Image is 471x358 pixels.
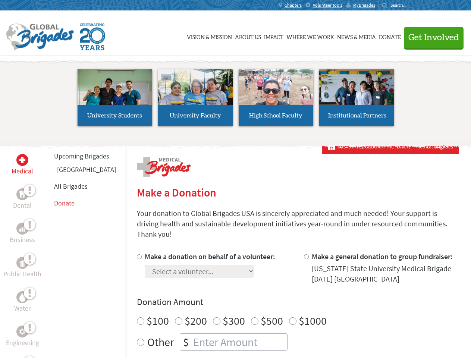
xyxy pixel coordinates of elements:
[3,269,41,279] p: Public Health
[337,18,376,55] a: News & Media
[54,152,109,160] a: Upcoming Brigades
[312,252,453,261] label: Make a general donation to group fundraiser:
[19,191,25,198] img: Dental
[16,223,28,235] div: Business
[147,333,174,351] label: Other
[54,178,116,195] li: All Brigades
[264,18,283,55] a: Impact
[78,69,152,126] a: University Students
[147,314,169,328] label: $100
[180,334,192,350] div: $
[87,113,142,119] span: University Students
[312,263,459,284] div: [US_STATE] State University Medical Brigade [DATE] [GEOGRAPHIC_DATA]
[13,200,32,211] p: Dental
[328,113,386,119] span: Institutional Partners
[158,69,233,119] img: menu_brigades_submenu_2.jpg
[6,337,39,348] p: Engineering
[78,69,152,119] img: menu_brigades_submenu_1.jpg
[249,113,302,119] span: High School Faculty
[158,69,233,126] a: University Faculty
[6,23,74,50] img: Global Brigades Logo
[408,33,459,42] span: Get Involved
[390,2,412,8] input: Search...
[54,195,116,211] li: Donate
[19,157,25,163] img: Medical
[137,296,459,308] h4: Donation Amount
[80,23,105,50] img: Global Brigades Celebrating 20 Years
[19,259,25,267] img: Public Health
[235,18,261,55] a: About Us
[223,314,245,328] label: $300
[319,69,394,126] a: Institutional Partners
[54,199,75,207] a: Donate
[6,326,39,348] a: EngineeringEngineering
[299,314,327,328] label: $1000
[10,223,35,245] a: BusinessBusiness
[13,188,32,211] a: DentalDental
[12,154,33,176] a: MedicalMedical
[286,18,334,55] a: Where We Work
[12,166,33,176] p: Medical
[16,326,28,337] div: Engineering
[54,164,116,178] li: Guatemala
[16,291,28,303] div: Water
[313,2,342,8] span: Volunteer Tools
[57,165,116,174] a: [GEOGRAPHIC_DATA]
[239,69,313,126] a: High School Faculty
[54,182,88,191] a: All Brigades
[16,188,28,200] div: Dental
[261,314,283,328] label: $500
[192,334,287,350] input: Enter Amount
[187,18,232,55] a: Vision & Mission
[239,69,313,106] img: menu_brigades_submenu_3.jpg
[404,27,464,48] button: Get Involved
[137,186,459,199] h2: Make a Donation
[16,257,28,269] div: Public Health
[353,2,375,8] span: MyBrigades
[19,226,25,232] img: Business
[16,154,28,166] div: Medical
[170,113,221,119] span: University Faculty
[14,291,31,314] a: WaterWater
[145,252,275,261] label: Make a donation on behalf of a volunteer:
[185,314,207,328] label: $200
[54,148,116,164] li: Upcoming Brigades
[285,2,302,8] span: Chapters
[3,257,41,279] a: Public HealthPublic Health
[14,303,31,314] p: Water
[137,157,191,177] img: logo-medical.png
[19,329,25,335] img: Engineering
[19,293,25,301] img: Water
[10,235,35,245] p: Business
[319,69,394,119] img: menu_brigades_submenu_4.jpg
[137,208,459,239] p: Your donation to Global Brigades USA is sincerely appreciated and much needed! Your support is dr...
[379,18,401,55] a: Donate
